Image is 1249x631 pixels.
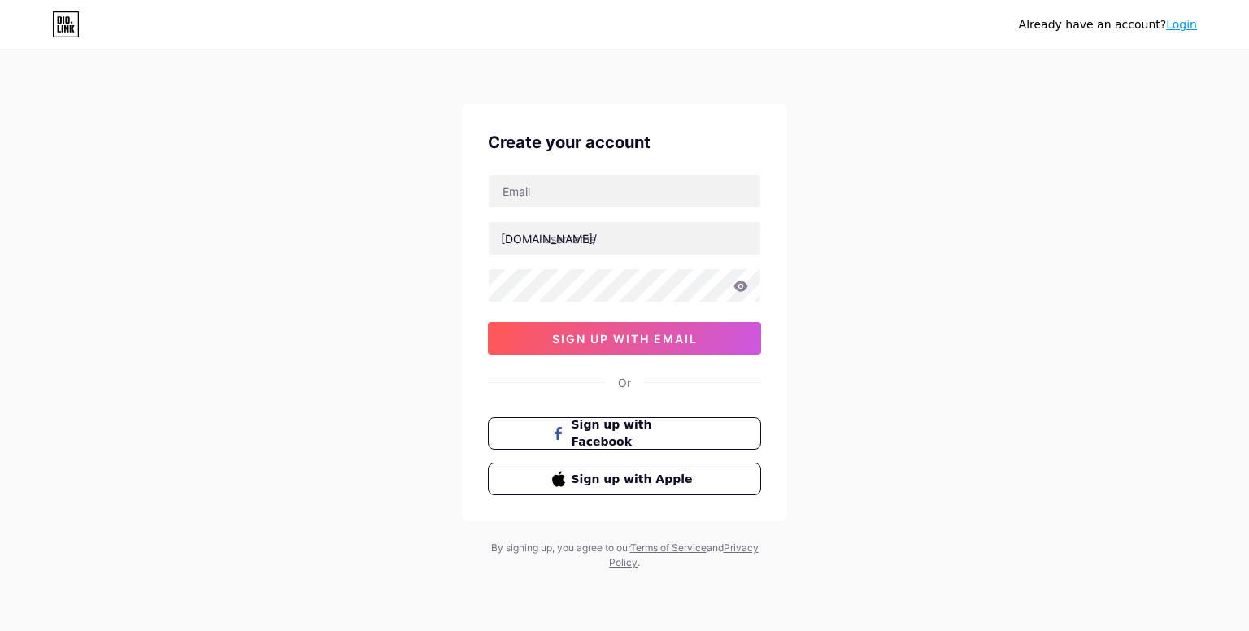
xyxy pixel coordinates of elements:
[572,471,698,488] span: Sign up with Apple
[488,417,761,450] button: Sign up with Facebook
[489,175,760,207] input: Email
[489,222,760,255] input: username
[552,332,698,346] span: sign up with email
[488,322,761,355] button: sign up with email
[1166,18,1197,31] a: Login
[486,541,763,570] div: By signing up, you agree to our and .
[501,230,597,247] div: [DOMAIN_NAME]/
[630,542,707,554] a: Terms of Service
[488,130,761,154] div: Create your account
[618,374,631,391] div: Or
[1019,16,1197,33] div: Already have an account?
[572,416,698,450] span: Sign up with Facebook
[488,463,761,495] button: Sign up with Apple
